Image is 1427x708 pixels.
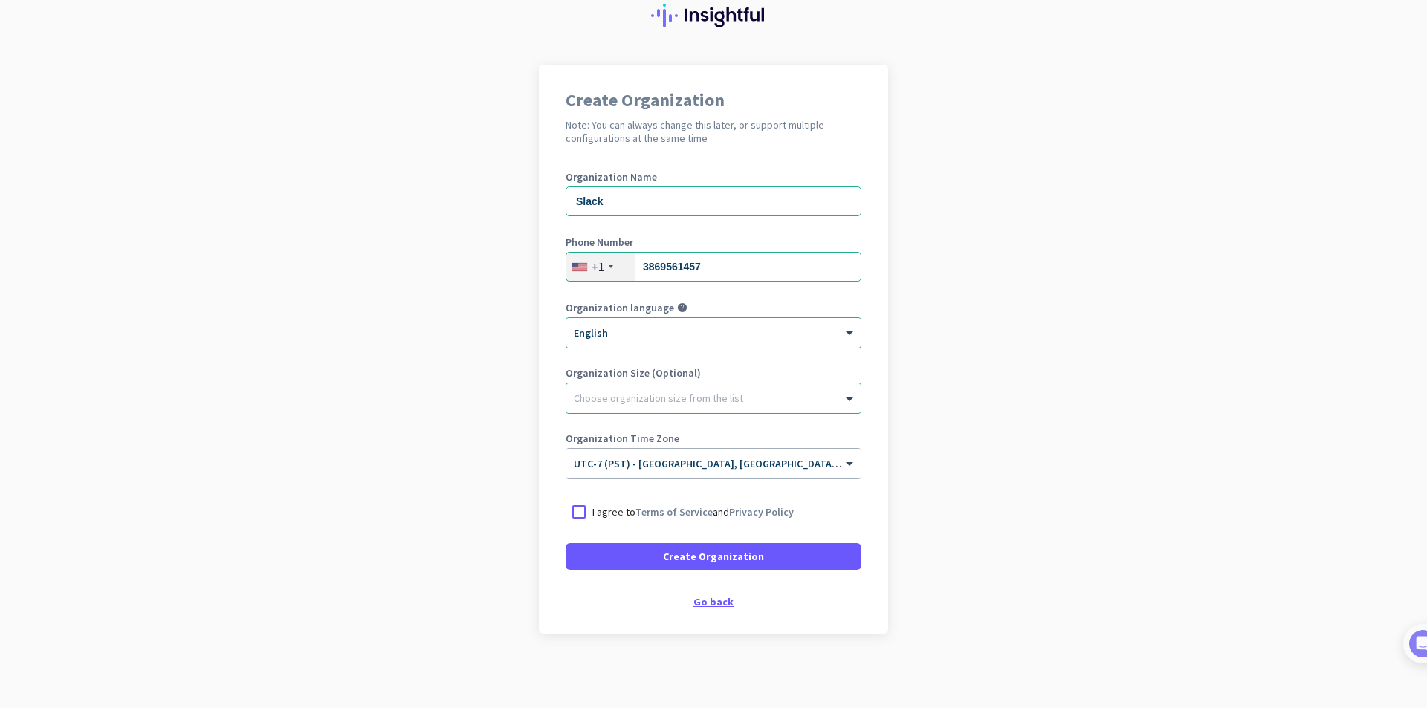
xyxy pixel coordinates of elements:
[566,252,861,282] input: 201-555-0123
[566,302,674,313] label: Organization language
[635,505,713,519] a: Terms of Service
[566,433,861,444] label: Organization Time Zone
[651,4,776,27] img: Insightful
[566,91,861,109] h1: Create Organization
[663,549,764,564] span: Create Organization
[566,237,861,247] label: Phone Number
[592,259,604,274] div: +1
[566,543,861,570] button: Create Organization
[566,118,861,145] h2: Note: You can always change this later, or support multiple configurations at the same time
[592,504,794,519] p: I agree to and
[566,368,861,378] label: Organization Size (Optional)
[566,186,861,216] input: What is the name of your organization?
[729,505,794,519] a: Privacy Policy
[566,172,861,182] label: Organization Name
[566,597,861,607] div: Go back
[677,302,687,313] i: help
